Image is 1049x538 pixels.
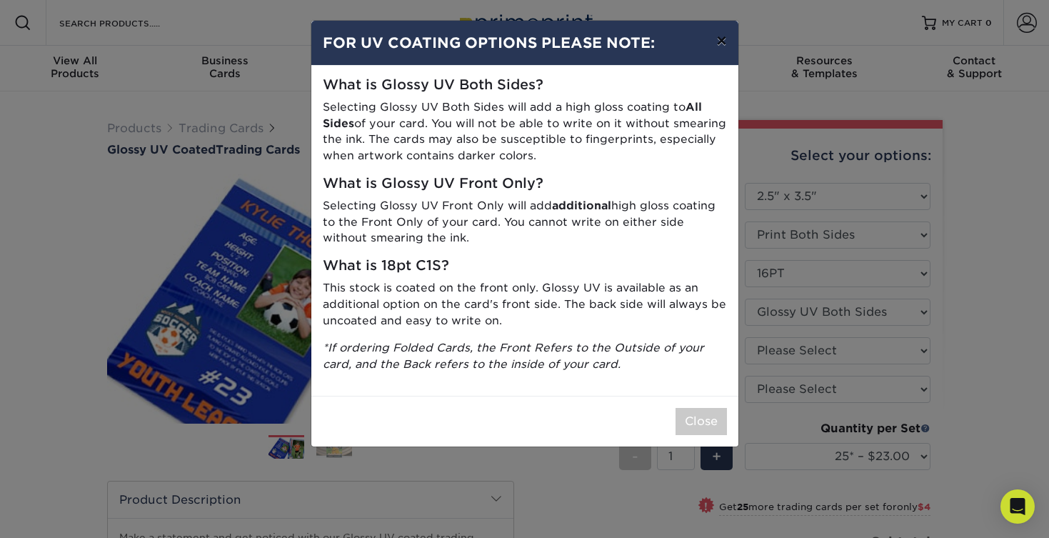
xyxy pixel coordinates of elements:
h5: What is 18pt C1S? [323,258,727,274]
h4: FOR UV COATING OPTIONS PLEASE NOTE: [323,32,727,54]
div: Open Intercom Messenger [1000,489,1035,524]
p: Selecting Glossy UV Front Only will add high gloss coating to the Front Only of your card. You ca... [323,198,727,246]
p: Selecting Glossy UV Both Sides will add a high gloss coating to of your card. You will not be abl... [323,99,727,164]
strong: additional [552,199,611,212]
h5: What is Glossy UV Front Only? [323,176,727,192]
i: *If ordering Folded Cards, the Front Refers to the Outside of your card, and the Back refers to t... [323,341,704,371]
button: Close [676,408,727,435]
h5: What is Glossy UV Both Sides? [323,77,727,94]
strong: All Sides [323,100,702,130]
p: This stock is coated on the front only. Glossy UV is available as an additional option on the car... [323,280,727,329]
button: × [705,21,738,61]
